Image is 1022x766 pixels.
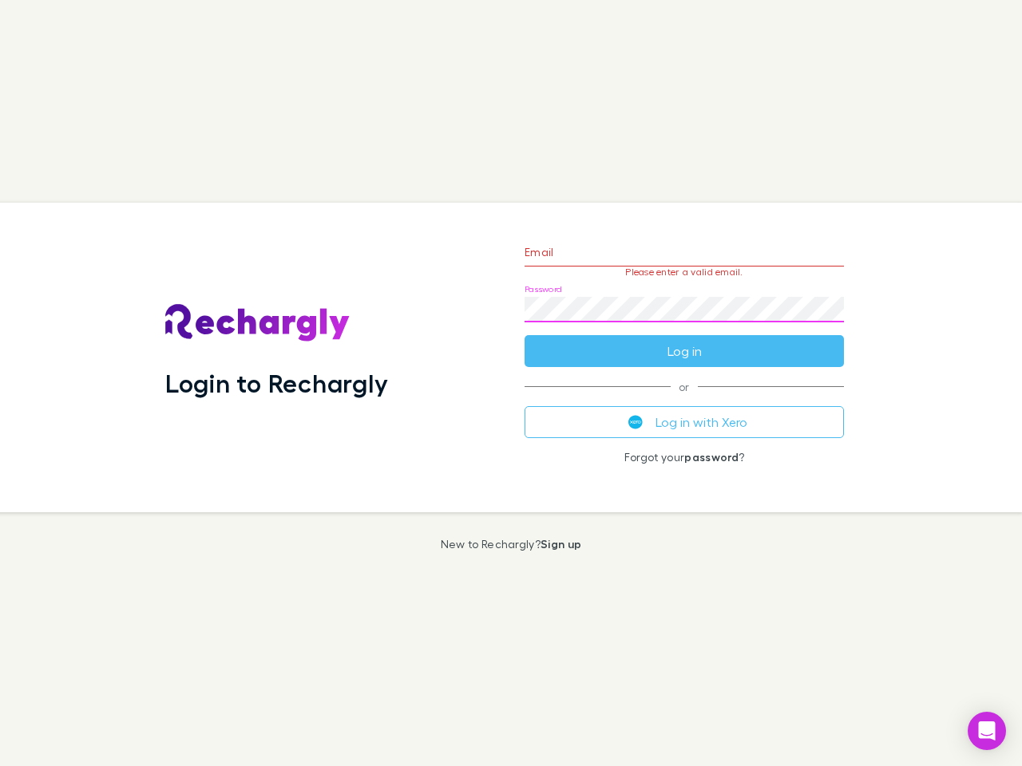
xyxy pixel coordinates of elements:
[525,335,844,367] button: Log in
[525,386,844,387] span: or
[968,712,1006,750] div: Open Intercom Messenger
[165,368,388,398] h1: Login to Rechargly
[525,283,562,295] label: Password
[441,538,582,551] p: New to Rechargly?
[525,267,844,278] p: Please enter a valid email.
[541,537,581,551] a: Sign up
[628,415,643,429] img: Xero's logo
[165,304,351,342] img: Rechargly's Logo
[525,406,844,438] button: Log in with Xero
[525,451,844,464] p: Forgot your ?
[684,450,739,464] a: password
